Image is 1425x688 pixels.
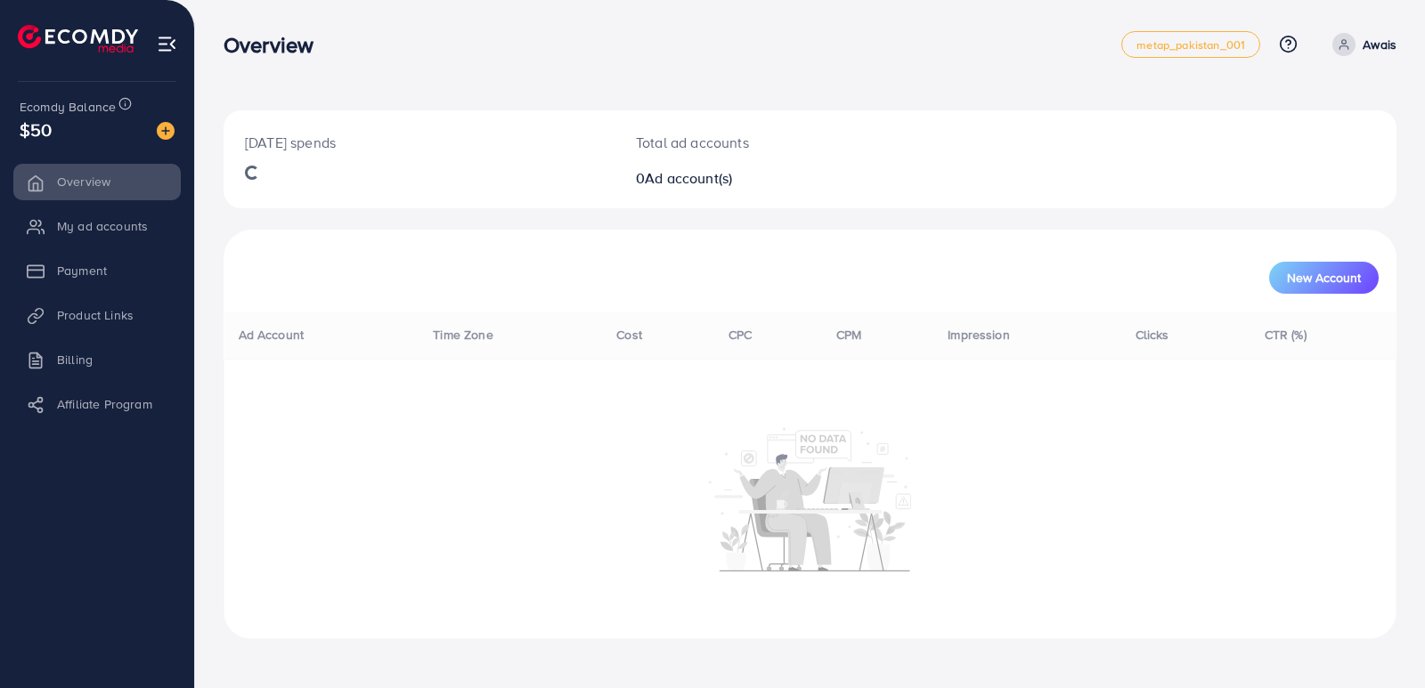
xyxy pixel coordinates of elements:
[224,32,328,58] h3: Overview
[1287,271,1361,284] span: New Account
[645,168,732,188] span: Ad account(s)
[1136,39,1245,51] span: metap_pakistan_001
[157,34,177,54] img: menu
[636,170,886,187] h2: 0
[1269,262,1379,294] button: New Account
[245,132,593,153] p: [DATE] spends
[20,117,52,142] span: $50
[636,132,886,153] p: Total ad accounts
[1325,33,1396,56] a: Awais
[18,25,138,53] img: logo
[157,122,175,140] img: image
[20,98,116,116] span: Ecomdy Balance
[1121,31,1260,58] a: metap_pakistan_001
[1363,34,1396,55] p: Awais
